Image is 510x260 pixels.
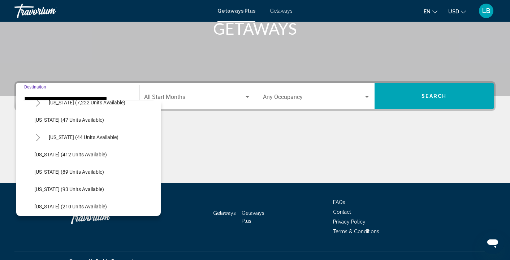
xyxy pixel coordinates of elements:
span: [US_STATE] (7,222 units available) [49,100,125,105]
a: Travorium [14,4,210,18]
a: Getaways Plus [217,8,255,14]
a: FAQs [333,199,345,205]
button: [US_STATE] (7,222 units available) [45,94,129,111]
a: Getaways Plus [242,210,264,224]
iframe: Button to launch messaging window [481,231,504,254]
button: [US_STATE] (89 units available) [31,164,108,180]
div: Search widget [16,83,494,109]
button: Change language [424,6,437,17]
button: [US_STATE] (47 units available) [31,112,108,128]
span: USD [448,9,459,14]
button: User Menu [477,3,496,18]
span: [US_STATE] (93 units available) [34,186,104,192]
a: Travorium [69,206,141,228]
button: [US_STATE] (412 units available) [31,146,111,163]
a: Terms & Conditions [333,229,379,234]
span: [US_STATE] (47 units available) [34,117,104,123]
button: [US_STATE] (93 units available) [31,181,108,198]
a: Privacy Policy [333,219,366,225]
a: Contact [333,209,351,215]
span: Search [422,94,447,99]
span: LB [482,7,490,14]
button: [US_STATE] (210 units available) [31,198,111,215]
button: Toggle Hawaii (44 units available) [31,130,45,144]
span: [US_STATE] (89 units available) [34,169,104,175]
button: Search [375,83,494,109]
a: Getaways [270,8,293,14]
button: Change currency [448,6,466,17]
span: [US_STATE] (412 units available) [34,152,107,157]
span: [US_STATE] (210 units available) [34,204,107,209]
span: en [424,9,431,14]
a: Getaways [213,210,236,216]
span: [US_STATE] (44 units available) [49,134,118,140]
button: [US_STATE] (44 units available) [45,129,122,146]
button: Toggle Florida (7,222 units available) [31,95,45,110]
